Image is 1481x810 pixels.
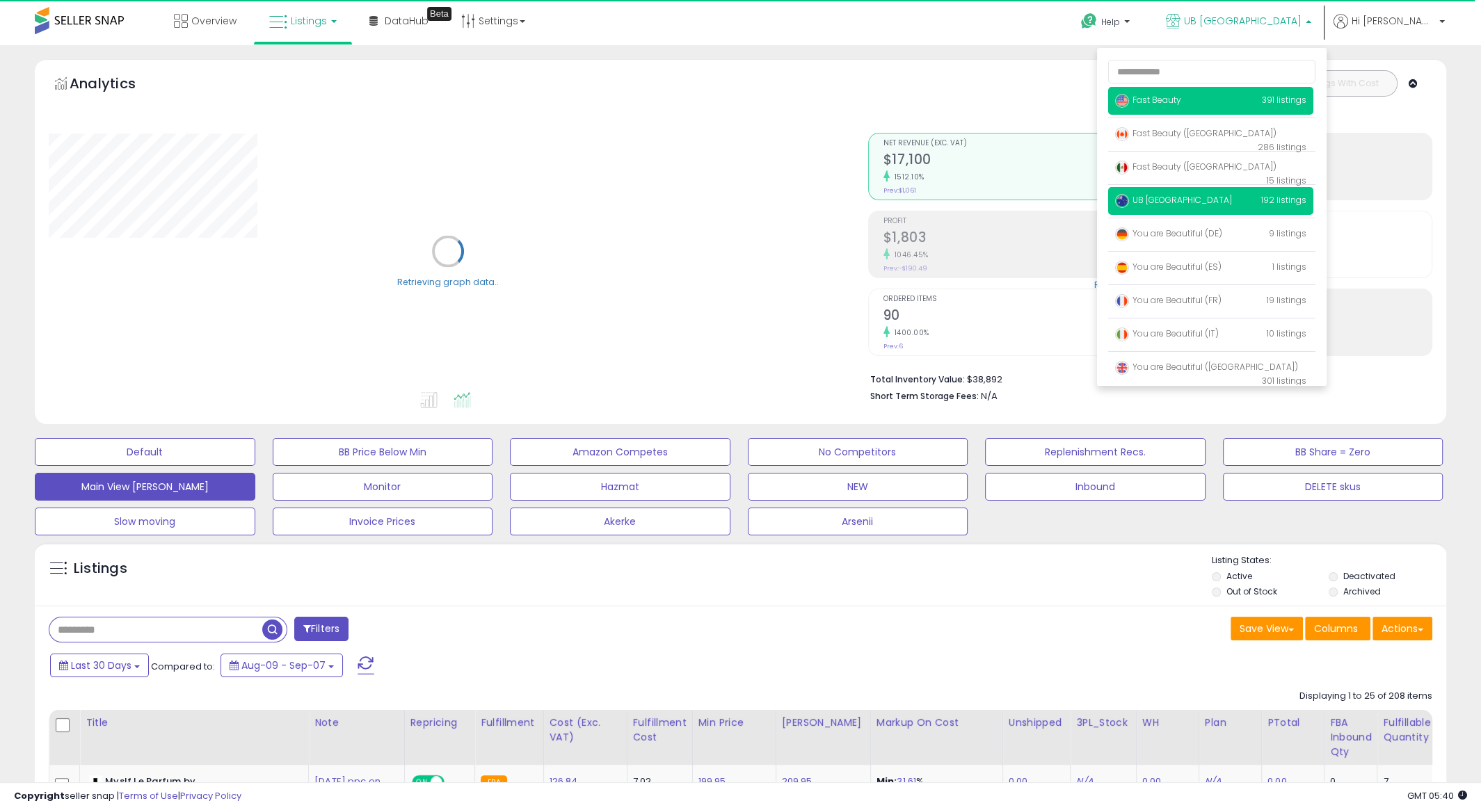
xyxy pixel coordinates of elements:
span: DataHub [385,14,429,28]
img: italy.png [1115,327,1129,341]
button: Invoice Prices [273,508,493,535]
a: Hi [PERSON_NAME] [1334,14,1445,45]
a: 199.95 [698,775,726,788]
a: 0.00 [1267,775,1287,788]
div: Cost (Exc. VAT) [550,715,621,745]
img: mexico.png [1115,161,1129,175]
div: 0 [1330,775,1367,788]
button: DELETE skus [1223,473,1443,501]
button: Filters [294,617,349,641]
th: CSV column name: cust_attr_5_Plan [1199,710,1261,765]
div: Retrieving graph data.. [397,275,499,288]
h5: Listings [74,559,127,578]
button: Replenishment Recs. [985,438,1206,466]
th: CSV column name: cust_attr_4_Unshipped [1002,710,1071,765]
div: 7 [1383,775,1426,788]
a: 31.61 [897,775,916,788]
span: Hi [PERSON_NAME] [1352,14,1435,28]
span: 15 listings [1267,175,1306,186]
button: Akerke [510,508,730,535]
button: Hazmat [510,473,730,501]
button: Amazon Competes [510,438,730,466]
div: 7.02 [633,775,682,788]
span: 301 listings [1262,375,1306,387]
span: 192 listings [1261,194,1306,206]
th: CSV column name: cust_attr_1_PTotal [1261,710,1324,765]
a: Help [1070,2,1144,45]
th: The percentage added to the cost of goods (COGS) that forms the calculator for Min & Max prices. [870,710,1002,765]
button: Listings With Cost [1289,74,1393,92]
button: Slow moving [35,508,255,535]
div: FBA inbound Qty [1330,715,1372,759]
div: Unshipped [1009,715,1065,730]
span: Listings [291,14,327,28]
span: UB [GEOGRAPHIC_DATA] [1184,14,1302,28]
span: Last 30 Days [71,658,131,672]
label: Active [1226,570,1252,582]
a: 0.00 [1142,775,1162,788]
span: You are Beautiful (FR) [1115,294,1222,306]
button: Columns [1305,617,1370,640]
button: Arsenii [748,508,968,535]
div: Displaying 1 to 25 of 208 items [1299,690,1432,703]
i: Get Help [1080,13,1098,30]
span: You are Beautiful (DE) [1115,227,1222,239]
a: N/A [1076,775,1093,788]
span: 19 listings [1267,294,1306,306]
img: australia.png [1115,194,1129,208]
span: Fast Beauty ([GEOGRAPHIC_DATA]) [1115,127,1276,139]
div: Fulfillment [481,715,537,730]
div: Tooltip anchor [427,7,451,21]
a: 209.95 [782,775,812,788]
h5: Analytics [70,74,163,97]
img: spain.png [1115,261,1129,275]
b: Min: [876,775,897,788]
div: Retrieving aggregations.. [1094,278,1206,291]
button: Actions [1372,617,1432,640]
button: Save View [1231,617,1303,640]
a: N/A [1205,775,1222,788]
img: 21emeAzIh0L._SL40_.jpg [89,775,102,803]
button: Default [35,438,255,466]
a: 126.84 [550,775,578,788]
span: 286 listings [1258,141,1306,153]
img: usa.png [1115,94,1129,108]
span: Aug-09 - Sep-07 [241,658,326,672]
button: Main View [PERSON_NAME] [35,473,255,501]
a: Privacy Policy [180,789,241,802]
span: Fast Beauty ([GEOGRAPHIC_DATA]) [1115,161,1276,172]
span: Help [1101,16,1120,28]
div: Markup on Cost [876,715,997,730]
label: Archived [1343,585,1381,597]
div: Plan [1205,715,1256,730]
span: Fast Beauty [1115,94,1181,106]
th: CSV column name: cust_attr_3_3PL_Stock [1071,710,1137,765]
div: Min Price [698,715,770,730]
div: Fulfillment Cost [633,715,687,745]
button: No Competitors [748,438,968,466]
button: Inbound [985,473,1206,501]
span: 1 listings [1272,261,1306,273]
span: You are Beautiful (ES) [1115,261,1222,273]
label: Deactivated [1343,570,1395,582]
span: You are Beautiful (IT) [1115,327,1219,339]
span: 10 listings [1267,327,1306,339]
span: 391 listings [1262,94,1306,106]
img: canada.png [1115,127,1129,141]
label: Out of Stock [1226,585,1277,597]
button: Monitor [273,473,493,501]
div: % [876,775,992,801]
div: Fulfillable Quantity [1383,715,1431,745]
span: Compared to: [151,660,215,673]
p: Listing States: [1212,554,1446,567]
span: 2025-10-8 05:40 GMT [1407,789,1467,802]
div: [PERSON_NAME] [782,715,865,730]
th: CSV column name: cust_attr_2_WH [1136,710,1199,765]
div: WH [1142,715,1193,730]
button: Aug-09 - Sep-07 [221,654,343,677]
span: 9 listings [1269,227,1306,239]
strong: Copyright [14,789,65,802]
div: Note [314,715,399,730]
button: BB Share = Zero [1223,438,1443,466]
img: germany.png [1115,227,1129,241]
